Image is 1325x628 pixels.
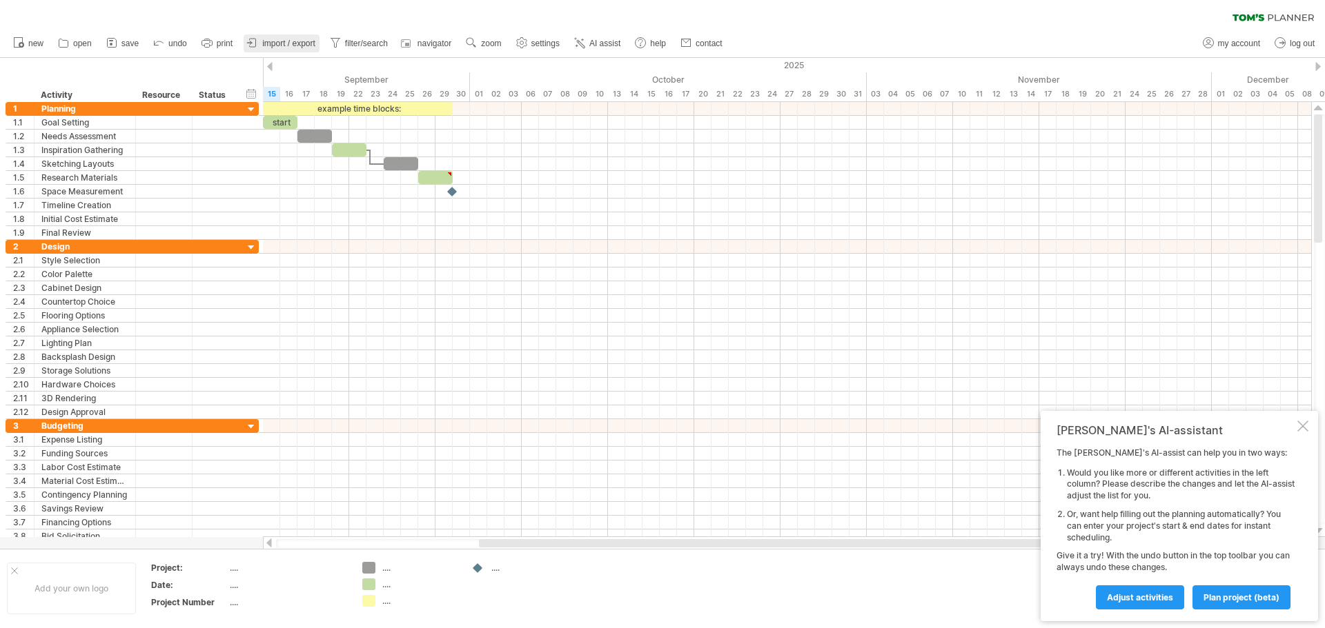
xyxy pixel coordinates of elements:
div: 2.2 [13,267,34,281]
div: Monday, 29 September 2025 [435,87,453,101]
div: 3.1 [13,433,34,446]
div: Friday, 14 November 2025 [1022,87,1039,101]
div: Tuesday, 18 November 2025 [1057,87,1074,101]
div: Friday, 5 December 2025 [1281,87,1298,101]
div: Thursday, 27 November 2025 [1177,87,1195,101]
div: Date: [151,579,227,591]
a: contact [677,34,727,52]
a: new [10,34,48,52]
div: Inspiration Gathering [41,143,128,156]
span: undo [168,39,187,48]
div: Wednesday, 24 September 2025 [384,87,401,101]
div: Monday, 20 October 2025 [694,87,711,101]
div: Lighting Plan [41,336,128,350]
div: 1 [13,102,34,115]
span: print [217,39,233,48]
div: 3.6 [13,502,34,515]
div: Thursday, 2 October 2025 [487,87,504,101]
div: Monday, 8 December 2025 [1298,87,1315,101]
div: Appliance Selection [41,323,128,336]
div: Tuesday, 2 December 2025 [1229,87,1246,101]
div: Monday, 6 October 2025 [522,87,539,101]
div: Design Approval [41,405,128,418]
div: 1.2 [13,130,34,143]
div: Wednesday, 26 November 2025 [1160,87,1177,101]
div: Tuesday, 14 October 2025 [625,87,642,101]
div: Monday, 17 November 2025 [1039,87,1057,101]
a: filter/search [326,34,392,52]
div: Wednesday, 3 December 2025 [1246,87,1264,101]
div: Backsplash Design [41,350,128,363]
div: Wednesday, 22 October 2025 [729,87,746,101]
div: Material Cost Estimate [41,474,128,487]
div: 3 [13,419,34,432]
a: plan project (beta) [1192,585,1290,609]
div: Tuesday, 7 October 2025 [539,87,556,101]
div: Tuesday, 11 November 2025 [970,87,988,101]
span: log out [1290,39,1315,48]
div: 2.1 [13,254,34,267]
div: 2.12 [13,405,34,418]
span: Adjust activities [1107,592,1173,602]
div: Design [41,240,128,253]
div: Tuesday, 4 November 2025 [884,87,901,101]
div: Final Review [41,226,128,239]
li: Or, want help filling out the planning automatically? You can enter your project's start & end da... [1067,509,1295,543]
div: 1.6 [13,185,34,198]
div: Wednesday, 19 November 2025 [1074,87,1091,101]
div: Labor Cost Estimate [41,460,128,474]
div: 3.4 [13,474,34,487]
a: settings [513,34,564,52]
div: Wednesday, 1 October 2025 [470,87,487,101]
div: Thursday, 30 October 2025 [832,87,850,101]
div: Friday, 17 October 2025 [677,87,694,101]
div: Contingency Planning [41,488,128,501]
div: Tuesday, 16 September 2025 [280,87,297,101]
span: import / export [262,39,315,48]
div: Thursday, 20 November 2025 [1091,87,1108,101]
div: Financing Options [41,516,128,529]
div: Thursday, 25 September 2025 [401,87,418,101]
div: Expense Listing [41,433,128,446]
div: 3.3 [13,460,34,474]
div: Goal Setting [41,116,128,129]
div: Wednesday, 5 November 2025 [901,87,919,101]
div: Friday, 26 September 2025 [418,87,435,101]
div: Cabinet Design [41,281,128,294]
div: Countertop Choice [41,295,128,308]
div: Project Number [151,596,227,608]
div: Thursday, 9 October 2025 [573,87,591,101]
div: Thursday, 23 October 2025 [746,87,763,101]
div: Status [199,88,229,102]
div: 1.7 [13,199,34,212]
div: [PERSON_NAME]'s AI-assistant [1057,423,1295,437]
div: Thursday, 6 November 2025 [919,87,936,101]
a: zoom [462,34,505,52]
div: Tuesday, 21 October 2025 [711,87,729,101]
div: Friday, 21 November 2025 [1108,87,1126,101]
div: Thursday, 16 October 2025 [660,87,677,101]
div: Bid Solicitation [41,529,128,543]
div: October 2025 [470,72,867,87]
div: Thursday, 4 December 2025 [1264,87,1281,101]
div: Savings Review [41,502,128,515]
div: .... [382,595,458,607]
div: Friday, 24 October 2025 [763,87,781,101]
li: Would you like more or different activities in the left column? Please describe the changes and l... [1067,467,1295,502]
div: Sketching Layouts [41,157,128,170]
div: Tuesday, 25 November 2025 [1143,87,1160,101]
div: Thursday, 13 November 2025 [1005,87,1022,101]
div: Flooring Options [41,309,128,322]
div: 3D Rendering [41,392,128,405]
div: Project: [151,562,227,574]
div: Wednesday, 15 October 2025 [642,87,660,101]
span: filter/search [345,39,388,48]
div: Tuesday, 23 September 2025 [366,87,384,101]
div: Wednesday, 17 September 2025 [297,87,315,101]
a: undo [150,34,191,52]
div: 3.7 [13,516,34,529]
div: Space Measurement [41,185,128,198]
div: Monday, 1 December 2025 [1212,87,1229,101]
a: print [198,34,237,52]
div: Wednesday, 8 October 2025 [556,87,573,101]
